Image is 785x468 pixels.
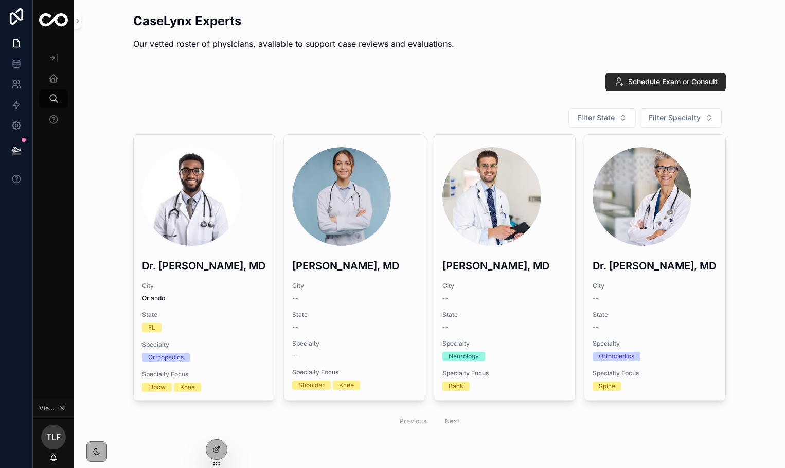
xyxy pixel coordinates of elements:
span: -- [442,323,449,331]
button: Select Button [568,108,636,128]
h3: Dr. [PERSON_NAME], MD [142,258,266,274]
span: Specialty [593,339,717,348]
span: -- [292,352,298,360]
div: Orthopedics [599,352,634,361]
h2: CaseLynx Experts [133,12,454,29]
span: -- [292,323,298,331]
span: Filter State [577,113,615,123]
div: Knee [180,383,195,392]
span: Specialty [142,340,266,349]
div: scrollable content [33,41,74,142]
div: Elbow [148,383,166,392]
span: -- [593,323,599,331]
div: Shoulder [298,381,325,390]
span: State [442,311,567,319]
span: Specialty Focus [292,368,417,376]
span: State [292,311,417,319]
span: Specialty Focus [593,369,717,377]
div: FL [148,323,155,332]
h3: Dr. [PERSON_NAME], MD [593,258,717,274]
span: Orlando [142,294,266,302]
div: Knee [339,381,354,390]
span: City [593,282,717,290]
h3: [PERSON_NAME], MD [292,258,417,274]
span: TLF [46,431,61,443]
button: Select Button [640,108,722,128]
h3: [PERSON_NAME], MD [442,258,567,274]
span: Schedule Exam or Consult [628,77,718,87]
span: -- [442,294,449,302]
span: City [442,282,567,290]
div: Neurology [449,352,479,361]
span: Specialty Focus [142,370,266,379]
span: City [292,282,417,290]
div: Orthopedics [148,353,184,362]
div: Back [449,382,463,391]
div: Spine [599,382,615,391]
span: Filter Specialty [649,113,701,123]
span: State [593,311,717,319]
span: -- [292,294,298,302]
span: Specialty [442,339,567,348]
img: App logo [39,13,68,28]
span: State [142,311,266,319]
span: Viewing as Test Law Firm [39,404,57,412]
span: Specialty [292,339,417,348]
span: Specialty Focus [442,369,567,377]
span: -- [593,294,599,302]
p: Our vetted roster of physicians, available to support case reviews and evaluations. [133,38,454,50]
button: Schedule Exam or Consult [605,73,726,91]
span: City [142,282,266,290]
